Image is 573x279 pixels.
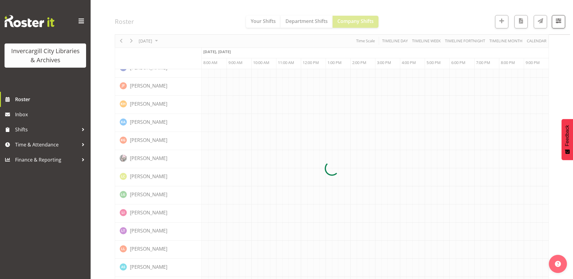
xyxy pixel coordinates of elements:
[555,261,561,267] img: help-xxl-2.png
[15,140,79,149] span: Time & Attendance
[15,155,79,164] span: Finance & Reporting
[552,15,565,28] button: Filter Shifts
[15,95,88,104] span: Roster
[15,125,79,134] span: Shifts
[565,125,570,146] span: Feedback
[11,46,80,65] div: Invercargill City Libraries & Archives
[562,119,573,160] button: Feedback - Show survey
[5,15,54,27] img: Rosterit website logo
[15,110,88,119] span: Inbox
